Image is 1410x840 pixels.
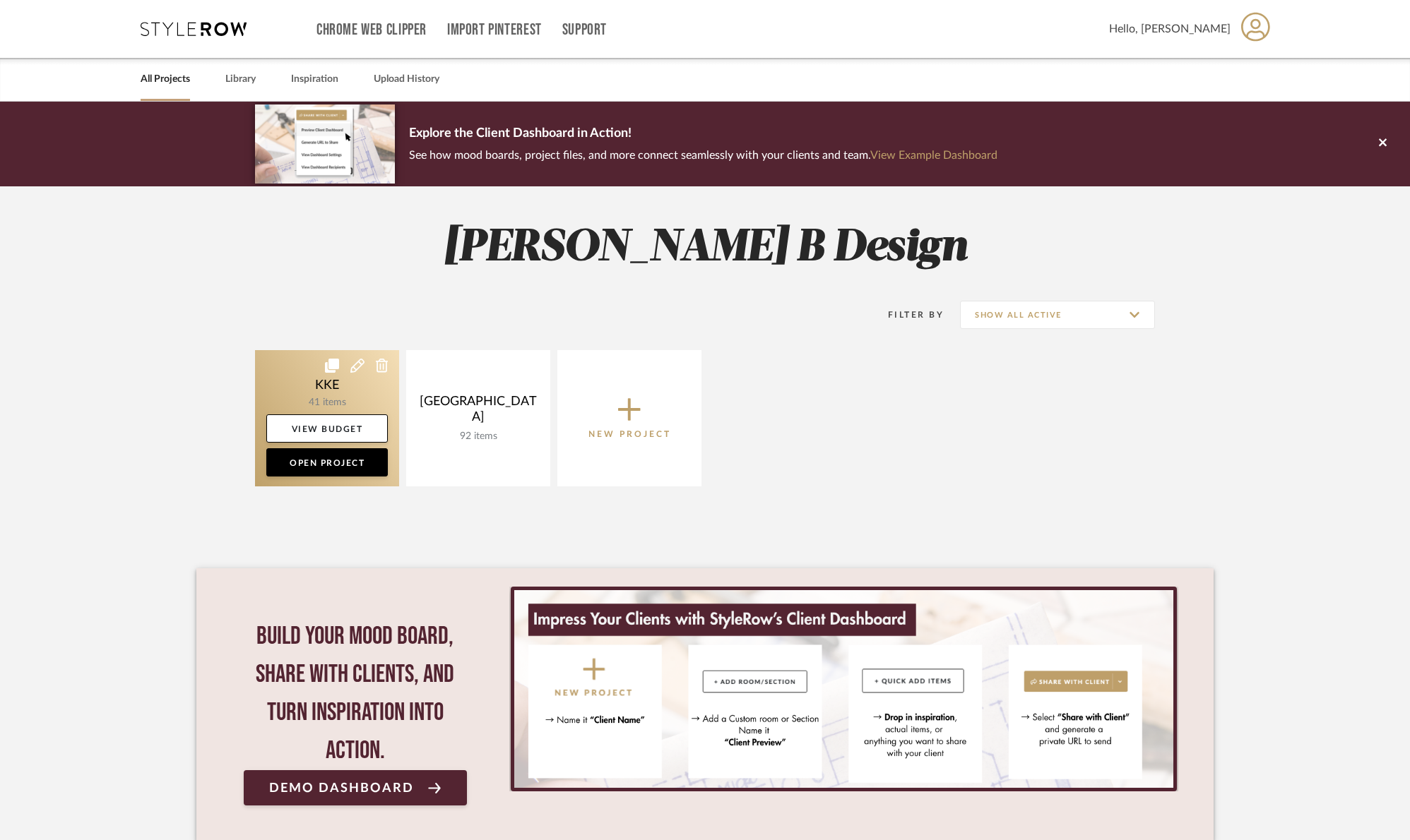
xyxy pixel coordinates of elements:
[1109,20,1231,37] span: Hello, [PERSON_NAME]
[141,70,190,89] a: All Projects
[562,24,607,36] a: Support
[870,150,997,161] a: View Example Dashboard
[447,24,542,36] a: Import Pinterest
[409,145,997,165] p: See how mood boards, project files, and more connect seamlessly with your clients and team.
[374,70,439,89] a: Upload History
[870,308,944,322] div: Filter By
[417,431,539,443] div: 92 items
[409,123,997,145] p: Explore the Client Dashboard in Action!
[417,394,539,431] div: [GEOGRAPHIC_DATA]
[266,448,388,476] a: Open Project
[255,104,395,183] img: d5d033c5-7b12-40c2-a960-1ecee1989c38.png
[291,70,338,89] a: Inspiration
[225,70,256,89] a: Library
[244,770,467,805] a: Demo Dashboard
[269,781,414,795] span: Demo Dashboard
[509,587,1178,791] div: 0
[557,350,701,486] button: New Project
[266,414,388,443] a: View Budget
[316,24,427,36] a: Chrome Web Clipper
[588,427,671,441] p: New Project
[244,618,467,770] div: Build your mood board, share with clients, and turn inspiration into action.
[514,590,1173,788] img: StyleRow_Client_Dashboard_Banner__1_.png
[196,222,1214,275] h2: [PERSON_NAME] B Design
